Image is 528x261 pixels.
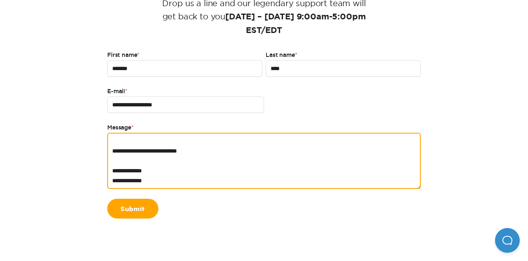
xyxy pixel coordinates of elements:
[107,199,158,219] a: Submit
[266,50,421,60] label: Last name
[107,50,262,60] label: First name
[225,13,365,35] strong: [DATE] – [DATE] 9:00am-5:00pm EST/EDT
[107,87,264,96] label: E-mail
[107,123,421,133] label: Message
[495,228,520,253] iframe: Help Scout Beacon - Open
